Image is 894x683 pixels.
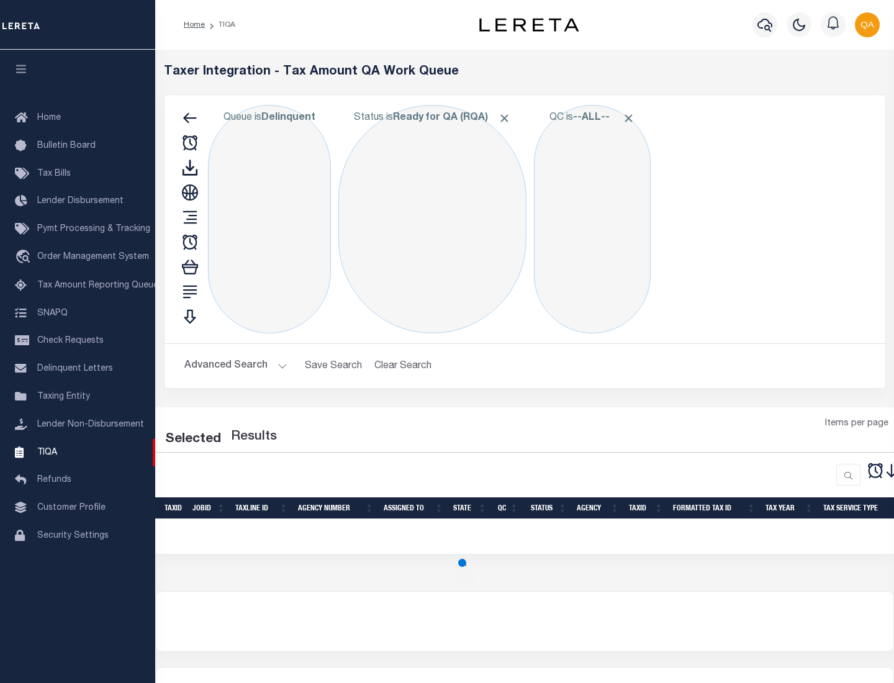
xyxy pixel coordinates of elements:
span: Bulletin Board [37,142,96,150]
h5: Taxer Integration - Tax Amount QA Work Queue [164,65,886,79]
div: Click to Edit [534,105,651,333]
span: Security Settings [37,531,109,540]
span: TIQA [37,448,57,456]
th: Tax Year [761,497,818,519]
img: logo-dark.svg [479,18,579,32]
span: Home [37,114,61,122]
span: Refunds [37,476,71,484]
button: Save Search [297,354,369,378]
label: Results [231,427,277,447]
span: Customer Profile [37,504,106,512]
span: Order Management System [37,253,149,261]
th: Assigned To [379,497,448,519]
th: Formatted Tax ID [668,497,761,519]
th: Agency [572,497,624,519]
img: svg+xml;base64,PHN2ZyB4bWxucz0iaHR0cDovL3d3dy53My5vcmcvMjAwMC9zdmciIHBvaW50ZXItZXZlbnRzPSJub25lIi... [855,12,880,37]
span: Lender Disbursement [37,197,124,206]
li: TIQA [205,19,235,30]
th: TaxID [160,497,187,519]
div: Click to Edit [338,105,526,333]
span: Lender Non-Disbursement [37,420,144,429]
span: SNAPQ [37,309,68,317]
th: TaxLine ID [230,497,293,519]
span: Items per page [825,417,888,431]
th: JobID [187,497,230,519]
th: QC [492,497,523,519]
span: Click to Remove [498,112,511,125]
span: Taxing Entity [37,392,90,401]
button: Advanced Search [184,354,287,378]
span: Click to Remove [622,112,635,125]
button: Clear Search [369,354,437,378]
span: Tax Bills [37,170,71,178]
span: Tax Amount Reporting Queue [37,281,158,290]
th: State [448,497,492,519]
b: --ALL-- [573,113,610,123]
th: TaxID [624,497,668,519]
a: Home [184,21,205,29]
div: Selected [165,430,221,450]
th: Status [523,497,572,519]
i: travel_explore [15,250,35,266]
b: Ready for QA (RQA) [393,113,511,123]
span: Pymt Processing & Tracking [37,225,150,233]
span: Delinquent Letters [37,364,113,373]
th: Agency Number [293,497,379,519]
span: Check Requests [37,337,104,345]
div: Click to Edit [208,105,331,333]
b: Delinquent [261,113,315,123]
